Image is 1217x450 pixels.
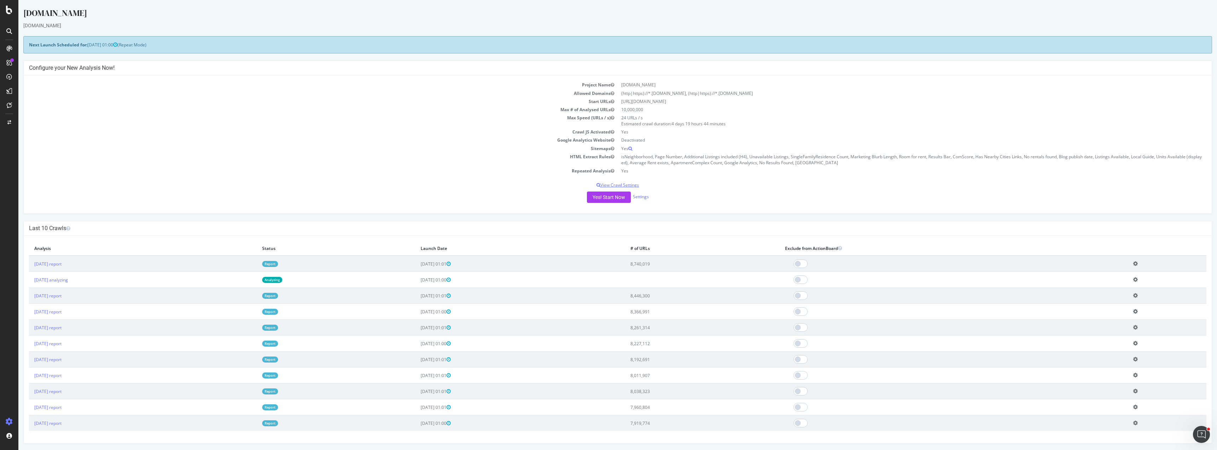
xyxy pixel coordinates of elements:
a: Settings [615,194,630,200]
td: Project Name [11,81,599,89]
span: [DATE] 01:00 [402,341,432,347]
th: Analysis [11,241,238,256]
th: Launch Date [397,241,606,256]
td: Repeated Analysis [11,167,599,175]
td: [DOMAIN_NAME] [599,81,1188,89]
td: Google Analytics Website [11,136,599,144]
td: Start URLs [11,97,599,106]
th: Exclude from ActionBoard [761,241,1109,256]
td: 8,366,991 [607,304,762,320]
span: [DATE] 01:01 [402,388,432,394]
span: [DATE] 01:01 [402,404,432,410]
td: 8,227,112 [607,336,762,352]
a: Report [244,372,260,378]
iframe: Intercom live chat [1193,426,1210,443]
td: 8,192,691 [607,352,762,368]
a: Report [244,357,260,363]
td: Max Speed (URLs / s) [11,114,599,128]
td: 7,919,774 [607,415,762,431]
span: [DATE] 01:00 [402,309,432,315]
h4: Configure your New Analysis Now! [11,64,1188,72]
a: [DATE] report [16,404,43,410]
th: # of URLs [607,241,762,256]
td: 8,261,314 [607,320,762,336]
span: [DATE] 01:00 [69,42,99,48]
a: [DATE] report [16,325,43,331]
td: 8,740,019 [607,256,762,272]
span: [DATE] 01:01 [402,293,432,299]
span: [DATE] 01:01 [402,357,432,363]
td: Yes [599,128,1188,136]
td: 24 URLs / s Estimated crawl duration: [599,114,1188,128]
a: [DATE] report [16,309,43,315]
td: Deactivated [599,136,1188,144]
td: 8,446,300 [607,288,762,304]
a: [DATE] report [16,420,43,426]
td: Yes [599,144,1188,153]
a: [DATE] analyzing [16,277,50,283]
td: Yes [599,167,1188,175]
span: [DATE] 01:01 [402,261,432,267]
a: Report [244,325,260,331]
a: Report [244,261,260,267]
a: [DATE] report [16,372,43,378]
a: Report [244,404,260,410]
a: [DATE] report [16,388,43,394]
td: 7,960,804 [607,399,762,415]
div: (Repeat Mode) [5,36,1194,53]
a: Report [244,341,260,347]
a: [DATE] report [16,261,43,267]
td: Allowed Domains [11,89,599,97]
td: HTML Extract Rules [11,153,599,167]
span: [DATE] 01:01 [402,325,432,331]
td: 8,038,323 [607,383,762,399]
a: [DATE] report [16,357,43,363]
a: Report [244,293,260,299]
div: [DOMAIN_NAME] [5,22,1194,29]
a: [DATE] report [16,293,43,299]
span: 4 days 19 hours 44 minutes [653,121,707,127]
td: Crawl JS Activated [11,128,599,136]
a: Analyzing [244,277,264,283]
a: Report [244,309,260,315]
td: Max # of Analysed URLs [11,106,599,114]
td: [URL][DOMAIN_NAME] [599,97,1188,106]
span: [DATE] 01:00 [402,420,432,426]
td: isNeighborhood, Page Number, Additional Listings included (H4), Unavailable Listings, SingleFamil... [599,153,1188,167]
span: [DATE] 01:01 [402,372,432,378]
a: Report [244,420,260,426]
p: View Crawl Settings [11,182,1188,188]
button: Yes! Start Now [569,192,612,203]
td: 8,011,907 [607,368,762,383]
strong: Next Launch Scheduled for: [11,42,69,48]
span: [DATE] 01:00 [402,277,432,283]
th: Status [238,241,397,256]
td: 10,000,000 [599,106,1188,114]
div: [DOMAIN_NAME] [5,7,1194,22]
td: (http|https)://*.[DOMAIN_NAME], (http|https)://*.[DOMAIN_NAME] [599,89,1188,97]
td: Sitemaps [11,144,599,153]
a: Report [244,388,260,394]
h4: Last 10 Crawls [11,225,1188,232]
a: [DATE] report [16,341,43,347]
